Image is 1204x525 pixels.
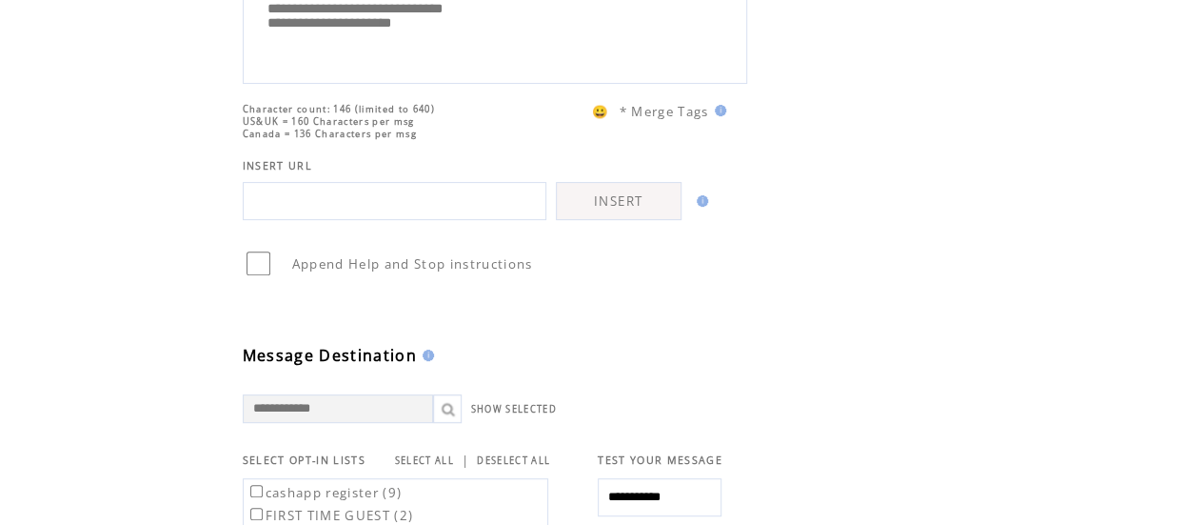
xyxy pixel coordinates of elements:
[709,105,726,116] img: help.gif
[243,128,417,140] span: Canada = 136 Characters per msg
[243,454,365,467] span: SELECT OPT-IN LISTS
[243,345,417,366] span: Message Destination
[292,255,533,273] span: Append Help and Stop instructions
[250,508,263,520] input: FIRST TIME GUEST (2)
[598,454,722,467] span: TEST YOUR MESSAGE
[462,452,469,469] span: |
[243,103,435,115] span: Character count: 146 (limited to 640)
[247,484,403,501] label: cashapp register (9)
[250,485,263,497] input: cashapp register (9)
[592,103,609,120] span: 😀
[556,182,681,220] a: INSERT
[417,350,434,361] img: help.gif
[395,454,454,467] a: SELECT ALL
[477,454,550,467] a: DESELECT ALL
[691,195,708,207] img: help.gif
[471,403,557,415] a: SHOW SELECTED
[243,115,415,128] span: US&UK = 160 Characters per msg
[243,159,312,172] span: INSERT URL
[247,507,414,524] label: FIRST TIME GUEST (2)
[620,103,709,120] span: * Merge Tags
